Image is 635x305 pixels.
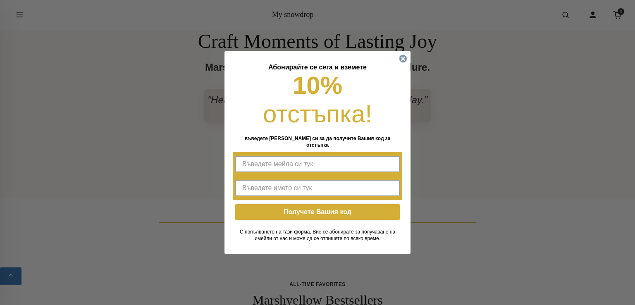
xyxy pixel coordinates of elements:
[399,55,407,63] button: Close dialog
[293,71,342,99] span: 10%
[245,136,391,148] span: въведете [PERSON_NAME] си за да получите Вашия код за отстъпка
[240,229,395,241] span: С попълването на тази форма, Вие се абонирате за получаване на имейли от нас и може да се отпишет...
[235,156,400,172] input: Въведете мейла си тук
[263,100,372,128] span: отстъпка!
[268,64,367,71] span: Абонирайте се сега и вземете
[235,204,400,220] button: Получете Вашия код
[235,180,400,196] input: Въведете името си тук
